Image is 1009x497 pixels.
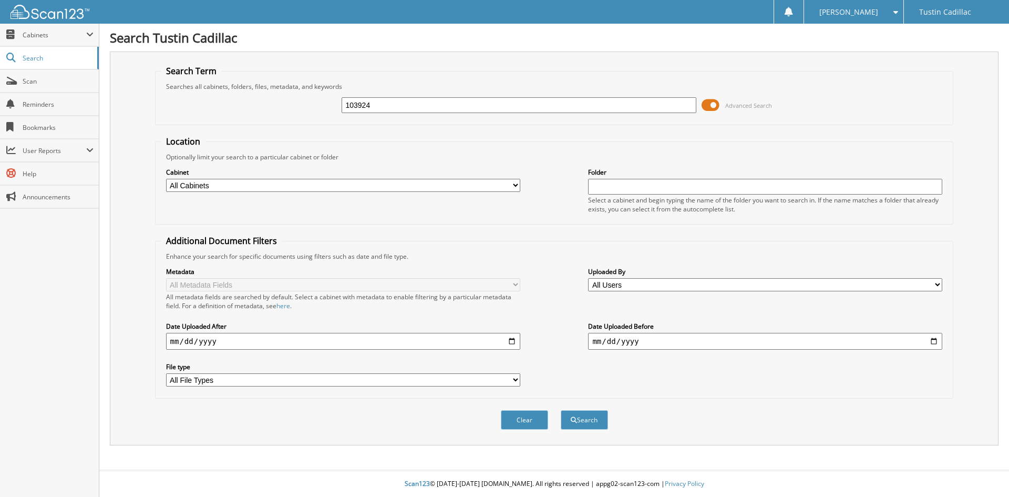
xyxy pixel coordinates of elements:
[405,479,430,488] span: Scan123
[161,82,948,91] div: Searches all cabinets, folders, files, metadata, and keywords
[588,267,942,276] label: Uploaded By
[276,301,290,310] a: here
[588,322,942,331] label: Date Uploaded Before
[161,235,282,247] legend: Additional Document Filters
[110,29,998,46] h1: Search Tustin Cadillac
[588,168,942,177] label: Folder
[161,153,948,161] div: Optionally limit your search to a particular cabinet or folder
[23,77,94,86] span: Scan
[166,362,520,371] label: File type
[161,136,205,147] legend: Location
[23,100,94,109] span: Reminders
[23,31,86,39] span: Cabinets
[161,252,948,261] div: Enhance your search for specific documents using filters such as date and file type.
[501,410,548,430] button: Clear
[23,169,94,178] span: Help
[819,9,878,15] span: [PERSON_NAME]
[161,65,222,77] legend: Search Term
[725,102,772,109] span: Advanced Search
[919,9,971,15] span: Tustin Cadillac
[166,267,520,276] label: Metadata
[588,196,942,214] div: Select a cabinet and begin typing the name of the folder you want to search in. If the name match...
[956,447,1009,497] iframe: Chat Widget
[23,54,92,63] span: Search
[23,192,94,201] span: Announcements
[166,292,520,310] div: All metadata fields are searched by default. Select a cabinet with metadata to enable filtering b...
[23,123,94,132] span: Bookmarks
[166,168,520,177] label: Cabinet
[11,5,89,19] img: scan123-logo-white.svg
[665,479,704,488] a: Privacy Policy
[588,333,942,350] input: end
[23,146,86,155] span: User Reports
[166,333,520,350] input: start
[561,410,608,430] button: Search
[166,322,520,331] label: Date Uploaded After
[99,471,1009,497] div: © [DATE]-[DATE] [DOMAIN_NAME]. All rights reserved | appg02-scan123-com |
